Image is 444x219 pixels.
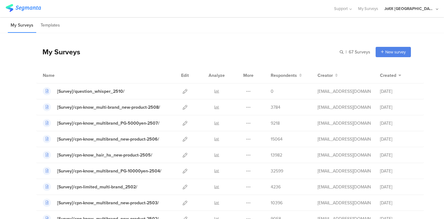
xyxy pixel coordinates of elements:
[57,152,152,158] div: [Survey]/cpn-know_hair_hs_new-product-2505/
[36,47,80,57] div: My Surveys
[318,168,371,174] div: kumai.ik@pg.com
[380,72,396,79] span: Created
[318,88,371,95] div: kumai.ik@pg.com
[271,120,280,127] span: 9218
[271,168,283,174] span: 32599
[43,135,159,143] a: [Survey]/cpn-know_multibrand_new-product-2506/
[38,18,63,33] li: Templates
[318,152,371,158] div: kumai.ik@pg.com
[318,184,371,190] div: kumai.ik@pg.com
[271,184,281,190] span: 4236
[43,72,80,79] div: Name
[57,120,160,127] div: [Survey]/cpn-know_multibrand_PG-5000yen-2507/
[8,18,36,33] li: My Surveys
[271,72,302,79] button: Respondents
[380,152,417,158] div: [DATE]
[380,168,417,174] div: [DATE]
[43,119,160,127] a: [Survey]/cpn-know_multibrand_PG-5000yen-2507/
[207,67,226,83] div: Analyze
[349,49,370,55] span: 67 Surveys
[271,104,280,111] span: 3784
[318,104,371,111] div: kumai.ik@pg.com
[318,72,333,79] span: Creator
[6,4,41,12] img: segmanta logo
[380,136,417,142] div: [DATE]
[380,104,417,111] div: [DATE]
[57,200,159,206] div: [Survey]/cpn-know_multibrand_new-product-2503/
[334,6,348,12] span: Support
[380,72,401,79] button: Created
[43,183,137,191] a: [Survey]/cpn-limited_multi-brand_2502/
[318,136,371,142] div: kumai.ik@pg.com
[242,67,255,83] div: More
[271,136,283,142] span: 15064
[57,136,159,142] div: [Survey]/cpn-know_multibrand_new-product-2506/
[271,152,282,158] span: 13982
[380,88,417,95] div: [DATE]
[43,199,159,207] a: [Survey]/cpn-know_multibrand_new-product-2503/
[57,104,160,111] div: [Survey]/cpn-know_multi-brand_new-product-2508/
[380,120,417,127] div: [DATE]
[318,120,371,127] div: kumai.ik@pg.com
[318,200,371,206] div: kumai.ik@pg.com
[57,88,125,95] div: [Survey]/question_whisper_2510/
[385,49,406,55] span: New survey
[43,103,160,111] a: [Survey]/cpn-know_multi-brand_new-product-2508/
[43,151,152,159] a: [Survey]/cpn-know_hair_hs_new-product-2505/
[271,72,297,79] span: Respondents
[43,167,161,175] a: [Survey]/cpn-know_multibrand_PG-10000yen-2504/
[380,184,417,190] div: [DATE]
[384,6,434,12] div: JoltX [GEOGRAPHIC_DATA]
[57,184,137,190] div: [Survey]/cpn-limited_multi-brand_2502/
[271,200,283,206] span: 10396
[43,87,125,95] a: [Survey]/question_whisper_2510/
[271,88,274,95] span: 0
[178,67,192,83] div: Edit
[318,72,338,79] button: Creator
[345,49,348,55] span: |
[380,200,417,206] div: [DATE]
[57,168,161,174] div: [Survey]/cpn-know_multibrand_PG-10000yen-2504/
